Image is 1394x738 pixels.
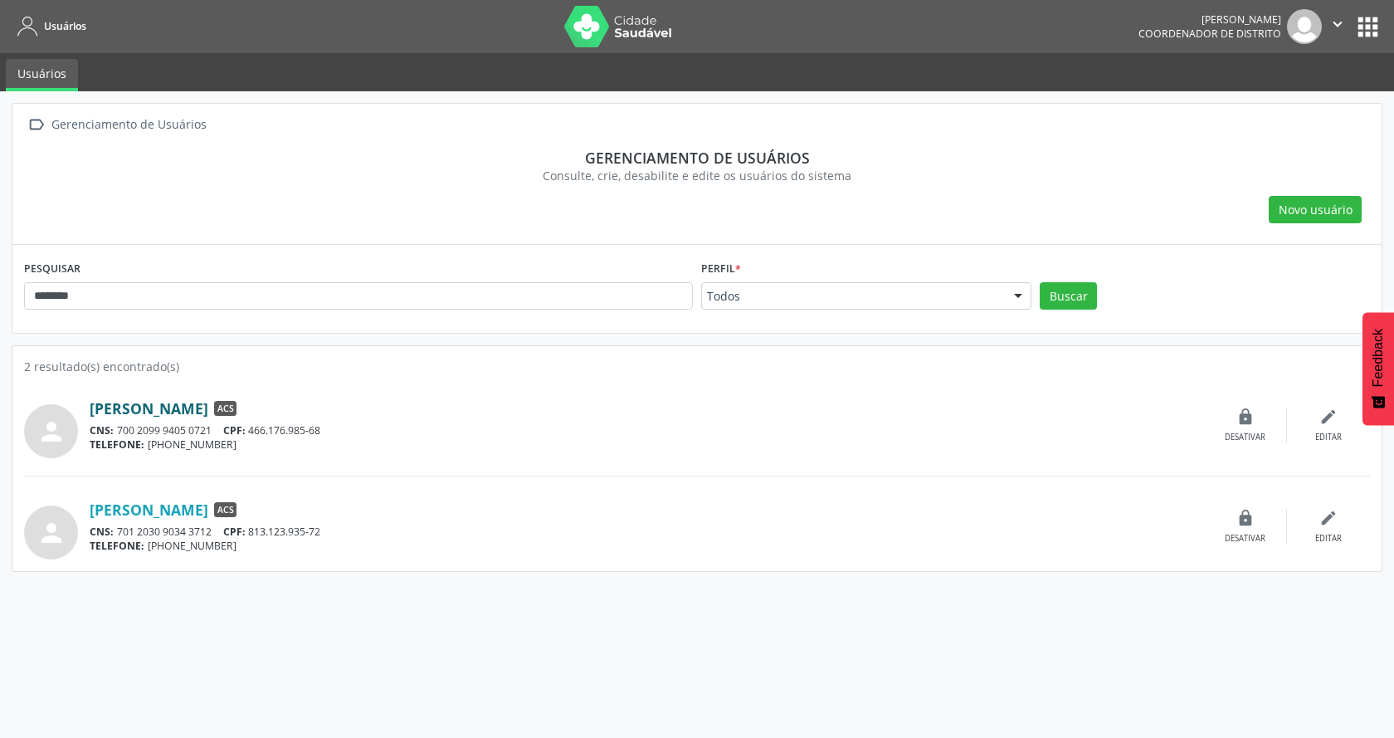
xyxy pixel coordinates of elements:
[223,423,246,437] span: CPF:
[1322,9,1353,44] button: 
[1328,15,1347,33] i: 
[48,113,209,137] div: Gerenciamento de Usuários
[1315,432,1342,443] div: Editar
[24,113,48,137] i: 
[214,401,236,416] span: ACS
[1315,533,1342,545] div: Editar
[1279,201,1353,218] span: Novo usuário
[37,417,66,447] i: person
[24,257,80,282] label: PESQUISAR
[1138,27,1281,41] span: Coordenador de Distrito
[1287,9,1322,44] img: img
[90,423,114,437] span: CNS:
[1362,312,1394,425] button: Feedback - Mostrar pesquisa
[24,113,209,137] a:  Gerenciamento de Usuários
[1269,196,1362,224] button: Novo usuário
[12,12,86,40] a: Usuários
[90,539,1204,553] div: [PHONE_NUMBER]
[214,502,236,517] span: ACS
[1236,509,1255,527] i: lock
[1225,432,1265,443] div: Desativar
[36,149,1358,167] div: Gerenciamento de usuários
[6,59,78,91] a: Usuários
[1319,509,1338,527] i: edit
[44,19,86,33] span: Usuários
[1353,12,1382,42] button: apps
[707,288,997,305] span: Todos
[90,539,144,553] span: TELEFONE:
[90,437,144,452] span: TELEFONE:
[1371,329,1386,387] span: Feedback
[90,525,1204,539] div: 701 2030 9034 3712 813.123.935-72
[701,257,741,282] label: Perfil
[1225,533,1265,545] div: Desativar
[1138,12,1281,27] div: [PERSON_NAME]
[90,501,208,519] a: [PERSON_NAME]
[90,525,114,539] span: CNS:
[24,358,1370,375] div: 2 resultado(s) encontrado(s)
[36,167,1358,184] div: Consulte, crie, desabilite e edite os usuários do sistema
[90,399,208,418] a: [PERSON_NAME]
[1236,408,1255,426] i: lock
[1319,408,1338,426] i: edit
[90,423,1204,437] div: 700 2099 9405 0721 466.176.985-68
[223,525,246,539] span: CPF:
[1040,282,1097,310] button: Buscar
[90,437,1204,452] div: [PHONE_NUMBER]
[37,518,66,548] i: person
